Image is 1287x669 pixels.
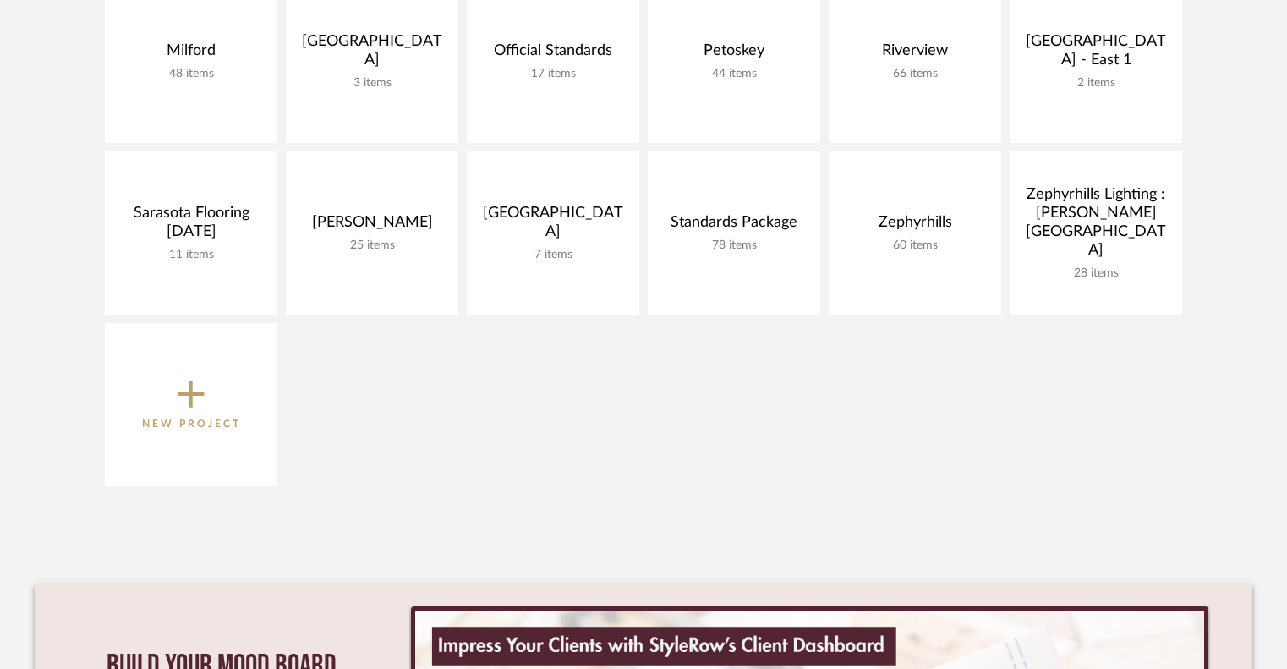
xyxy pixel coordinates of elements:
[1023,185,1169,266] div: Zephyrhills Lighting : [PERSON_NAME][GEOGRAPHIC_DATA]
[1023,76,1169,90] div: 2 items
[480,67,626,81] div: 17 items
[842,67,988,81] div: 66 items
[118,204,264,248] div: Sarasota Flooring [DATE]
[661,41,807,67] div: Petoskey
[118,41,264,67] div: Milford
[1023,266,1169,281] div: 28 items
[842,239,988,253] div: 60 items
[142,415,241,432] p: New Project
[842,213,988,239] div: Zephyrhills
[661,67,807,81] div: 44 items
[118,67,264,81] div: 48 items
[299,76,445,90] div: 3 items
[118,248,264,262] div: 11 items
[299,32,445,76] div: [GEOGRAPHIC_DATA]
[480,248,626,262] div: 7 items
[1023,32,1169,76] div: [GEOGRAPHIC_DATA] - East 1
[661,239,807,253] div: 78 items
[842,41,988,67] div: Riverview
[299,213,445,239] div: [PERSON_NAME]
[299,239,445,253] div: 25 items
[480,41,626,67] div: Official Standards
[480,204,626,248] div: [GEOGRAPHIC_DATA]
[661,213,807,239] div: Standards Package
[105,323,277,486] button: New Project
